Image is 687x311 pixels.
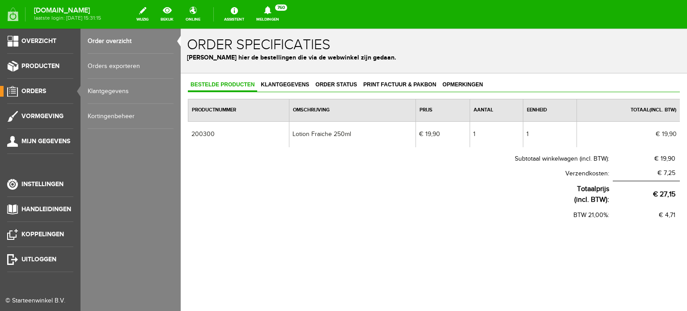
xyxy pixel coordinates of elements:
[7,50,76,63] a: Bestelde producten
[21,137,70,145] span: Mijn gegevens
[108,93,235,119] td: Lotion Fraiche 250ml
[180,50,258,63] a: Print factuur & pakbon
[21,230,64,238] span: Koppelingen
[88,79,174,104] a: Klantgegevens
[235,71,289,93] th: Prijs
[472,162,495,170] span: € 27,15
[477,141,495,148] span: € 7,25
[88,29,174,54] a: Order overzicht
[21,180,64,188] span: Instellingen
[88,104,174,129] a: Kortingenbeheer
[21,87,46,95] span: Orders
[396,93,499,119] td: € 19,90
[21,205,71,213] span: Handleidingen
[474,127,495,134] span: € 19,90
[21,256,56,263] span: Uitloggen
[432,179,499,194] td: € 4,71
[251,4,284,24] a: Meldingen760
[259,50,305,63] a: Opmerkingen
[396,71,499,93] th: Totaal(incl. BTW)
[8,93,109,119] td: 200300
[6,9,500,24] h1: Order specificaties
[8,71,109,93] th: Productnummer
[6,24,500,34] p: [PERSON_NAME] hier de bestellingen die via de webwinkel zijn gedaan.
[7,153,432,179] th: Totaalprijs (incl. BTW):
[7,138,432,153] th: Verzendkosten:
[342,71,396,93] th: Eenheid
[7,123,432,138] th: Subtotaal winkelwagen (incl. BTW):
[7,179,432,194] th: BTW 21,00%:
[5,296,68,306] div: © Starteenwinkel B.V.
[131,4,154,24] a: wijzig
[219,4,250,24] a: Assistent
[77,53,131,59] span: Klantgegevens
[21,37,56,45] span: Overzicht
[342,93,396,119] td: 1
[180,4,206,24] a: online
[132,53,179,59] span: Order status
[259,53,305,59] span: Opmerkingen
[21,62,59,70] span: Producten
[77,50,131,63] a: Klantgegevens
[7,53,76,59] span: Bestelde producten
[88,54,174,79] a: Orders exporteren
[21,112,64,120] span: Vormgeving
[275,4,287,11] span: 760
[155,4,179,24] a: bekijk
[235,93,289,119] td: € 19,90
[289,71,342,93] th: Aantal
[180,53,258,59] span: Print factuur & pakbon
[34,16,101,21] span: laatste login: [DATE] 15:31:15
[34,8,101,13] strong: [DOMAIN_NAME]
[289,93,342,119] td: 1
[132,50,179,63] a: Order status
[108,71,235,93] th: Omschrijving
